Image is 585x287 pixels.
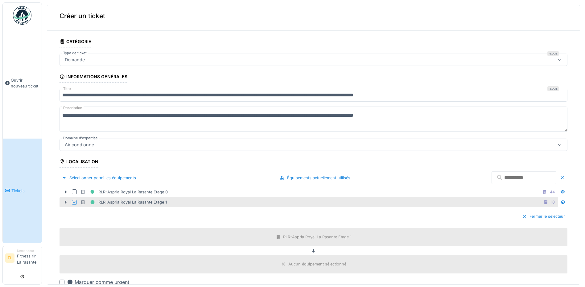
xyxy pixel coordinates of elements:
label: Domaine d'expertise [62,135,99,141]
div: RLR-Aspria Royal La Rasante Etage 0 [80,188,168,196]
a: Ouvrir nouveau ticket [3,28,42,139]
div: Requis [547,51,559,56]
div: Fermer le sélecteur [520,212,567,220]
div: Informations générales [60,72,127,83]
label: Titre [62,86,72,91]
div: RLR-Aspria Royal La Rasante Etage 1 [283,234,352,240]
div: Requis [547,86,559,91]
div: 10 [551,199,555,205]
label: Description [62,104,84,112]
div: Équipements actuellement utilisés [277,174,353,182]
div: Demandeur [17,249,39,253]
div: Aucun équipement sélectionné [288,261,346,267]
div: Sélectionner parmi les équipements [60,174,138,182]
div: 44 [550,189,555,195]
span: Ouvrir nouveau ticket [11,77,39,89]
a: FL DemandeurFitness rlr La rasante [5,249,39,269]
span: Tickets [11,188,39,194]
a: Tickets [3,139,42,243]
li: Fitness rlr La rasante [17,249,39,268]
div: Localisation [60,157,98,168]
div: Air condionné [62,141,97,148]
div: RLR-Aspria Royal La Rasante Etage 1 [80,198,167,206]
label: Type de ticket [62,51,88,56]
img: Badge_color-CXgf-gQk.svg [13,6,31,25]
div: Marquer comme urgent [67,278,129,286]
li: FL [5,253,14,263]
div: Catégorie [60,37,91,47]
div: Créer un ticket [47,1,580,31]
div: Demande [62,56,87,63]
